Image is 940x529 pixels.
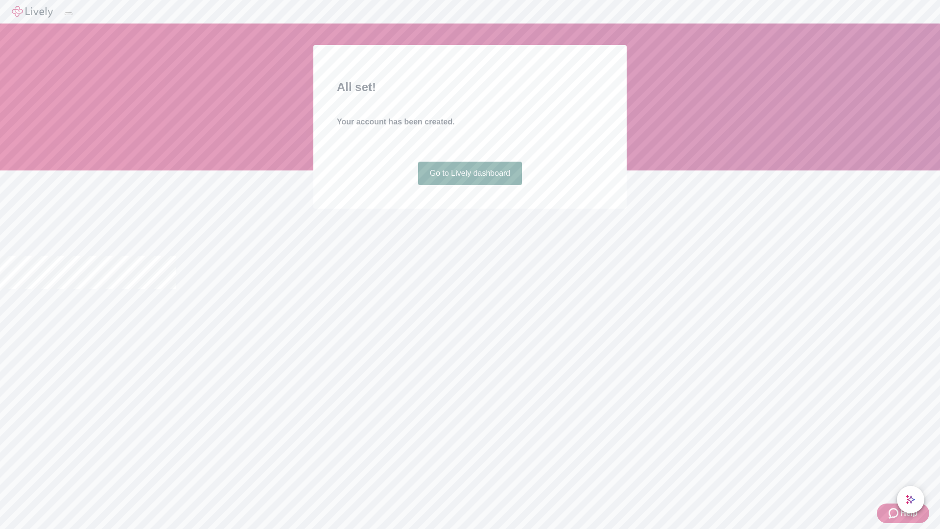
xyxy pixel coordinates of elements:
[877,504,929,523] button: Zendesk support iconHelp
[337,78,603,96] h2: All set!
[65,12,72,15] button: Log out
[12,6,53,18] img: Lively
[889,507,900,519] svg: Zendesk support icon
[900,507,917,519] span: Help
[337,116,603,128] h4: Your account has been created.
[897,486,924,513] button: chat
[906,495,916,505] svg: Lively AI Assistant
[418,162,522,185] a: Go to Lively dashboard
